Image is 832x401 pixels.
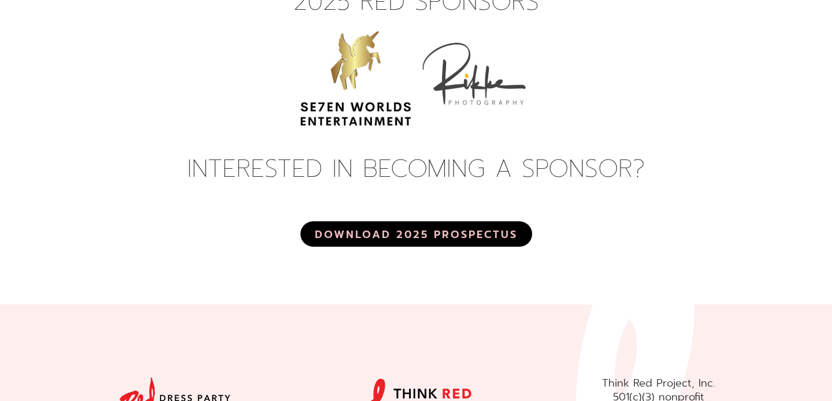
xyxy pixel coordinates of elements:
[58,153,774,185] div: INTERESTED IN BECOMING A SPONSOR?
[296,24,416,132] img: Se7en Worlds Entertainment
[300,221,532,247] a: DOWNLOAD 2025 PROSPECTUS
[416,18,536,138] img: Rikke Photography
